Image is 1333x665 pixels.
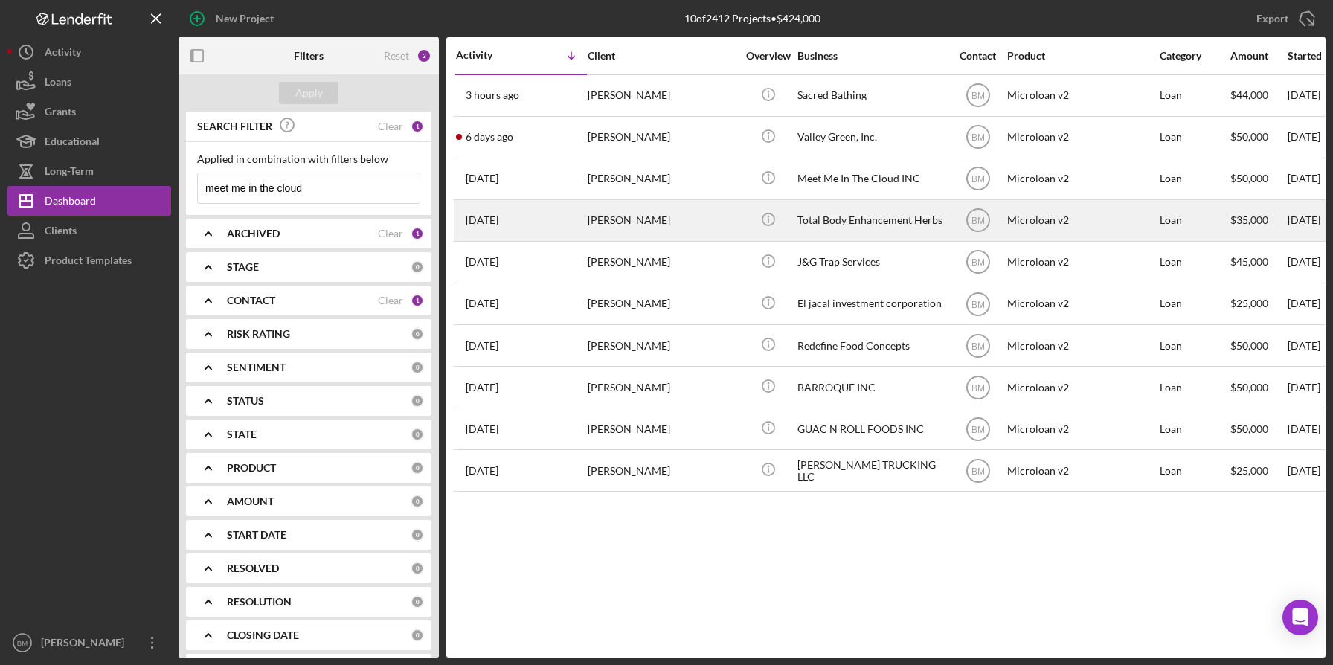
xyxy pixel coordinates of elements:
[1160,201,1229,240] div: Loan
[7,37,171,67] button: Activity
[45,156,94,190] div: Long-Term
[971,299,985,309] text: BM
[971,341,985,351] text: BM
[227,228,280,240] b: ARCHIVED
[227,495,274,507] b: AMOUNT
[378,295,403,306] div: Clear
[7,628,171,658] button: BM[PERSON_NAME]
[797,326,946,365] div: Redefine Food Concepts
[1007,159,1156,199] div: Microloan v2
[1230,409,1286,449] div: $50,000
[1160,409,1229,449] div: Loan
[588,367,736,407] div: [PERSON_NAME]
[466,256,498,268] time: 2025-07-31 00:11
[588,242,736,282] div: [PERSON_NAME]
[1160,451,1229,490] div: Loan
[588,451,736,490] div: [PERSON_NAME]
[7,186,171,216] a: Dashboard
[227,629,299,641] b: CLOSING DATE
[1007,242,1156,282] div: Microloan v2
[1160,367,1229,407] div: Loan
[1007,367,1156,407] div: Microloan v2
[588,284,736,324] div: [PERSON_NAME]
[378,228,403,240] div: Clear
[1007,118,1156,157] div: Microloan v2
[797,409,946,449] div: GUAC N ROLL FOODS INC
[971,382,985,393] text: BM
[588,118,736,157] div: [PERSON_NAME]
[227,328,290,340] b: RISK RATING
[740,50,796,62] div: Overview
[179,4,289,33] button: New Project
[294,50,324,62] b: Filters
[971,216,985,226] text: BM
[466,423,498,435] time: 2025-07-09 17:06
[1160,242,1229,282] div: Loan
[7,156,171,186] button: Long-Term
[797,76,946,115] div: Sacred Bathing
[227,395,264,407] b: STATUS
[1242,4,1326,33] button: Export
[1282,600,1318,635] div: Open Intercom Messenger
[971,424,985,434] text: BM
[1230,50,1286,62] div: Amount
[227,596,292,608] b: RESOLUTION
[45,186,96,219] div: Dashboard
[378,121,403,132] div: Clear
[411,394,424,408] div: 0
[1007,284,1156,324] div: Microloan v2
[797,451,946,490] div: [PERSON_NAME] TRUCKING LLC
[411,294,424,307] div: 1
[411,361,424,374] div: 0
[797,159,946,199] div: Meet Me In The Cloud INC
[227,362,286,373] b: SENTIMENT
[216,4,274,33] div: New Project
[466,340,498,352] time: 2025-07-25 04:07
[295,82,323,104] div: Apply
[1007,50,1156,62] div: Product
[456,49,521,61] div: Activity
[411,528,424,542] div: 0
[411,595,424,608] div: 0
[797,284,946,324] div: El jacal investment corporation
[1160,159,1229,199] div: Loan
[7,126,171,156] a: Educational
[279,82,338,104] button: Apply
[1007,409,1156,449] div: Microloan v2
[411,461,424,475] div: 0
[1230,451,1286,490] div: $25,000
[466,131,513,143] time: 2025-08-14 02:00
[1230,76,1286,115] div: $44,000
[1230,201,1286,240] div: $35,000
[971,91,985,101] text: BM
[1230,118,1286,157] div: $50,000
[588,326,736,365] div: [PERSON_NAME]
[45,97,76,130] div: Grants
[797,50,946,62] div: Business
[950,50,1006,62] div: Contact
[1007,326,1156,365] div: Microloan v2
[1007,451,1156,490] div: Microloan v2
[411,227,424,240] div: 1
[197,153,420,165] div: Applied in combination with filters below
[684,13,820,25] div: 10 of 2412 Projects • $424,000
[1007,201,1156,240] div: Microloan v2
[227,261,259,273] b: STAGE
[466,214,498,226] time: 2025-08-06 02:01
[7,67,171,97] button: Loans
[45,126,100,160] div: Educational
[971,132,985,143] text: BM
[588,159,736,199] div: [PERSON_NAME]
[227,295,275,306] b: CONTACT
[466,298,498,309] time: 2025-07-29 05:24
[588,76,736,115] div: [PERSON_NAME]
[45,216,77,249] div: Clients
[1160,118,1229,157] div: Loan
[411,260,424,274] div: 0
[384,50,409,62] div: Reset
[411,327,424,341] div: 0
[588,50,736,62] div: Client
[411,629,424,642] div: 0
